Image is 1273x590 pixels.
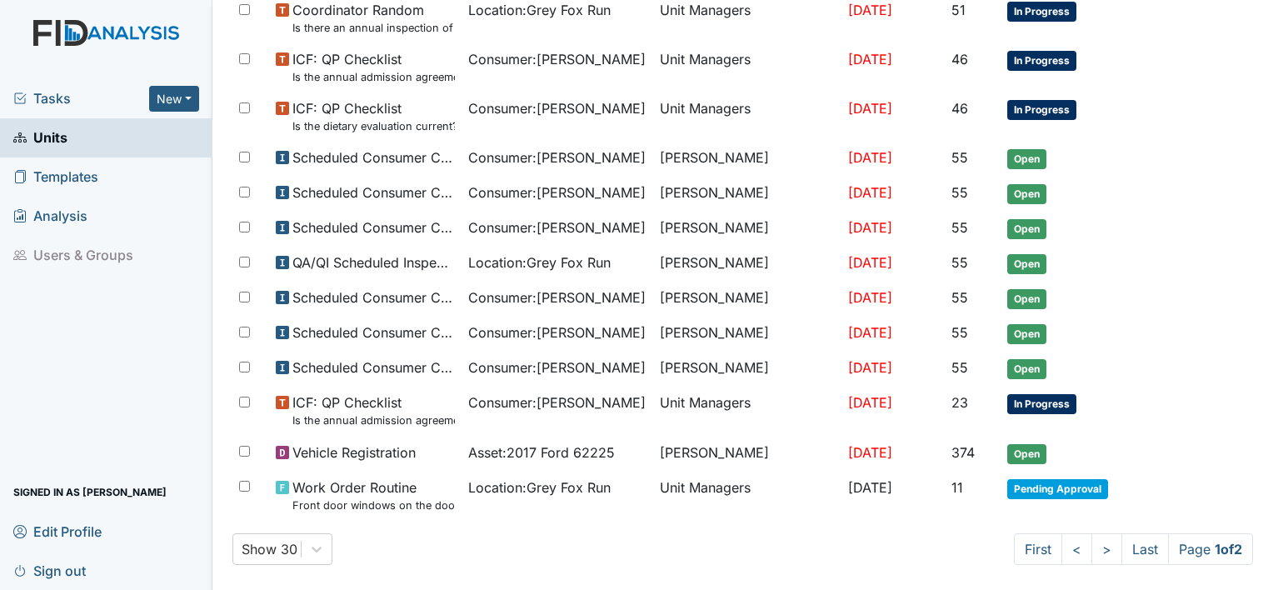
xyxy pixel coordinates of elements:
[292,49,454,85] span: ICF: QP Checklist Is the annual admission agreement current? (document the date in the comment se...
[13,479,167,505] span: Signed in as [PERSON_NAME]
[468,477,611,497] span: Location : Grey Fox Run
[653,176,841,211] td: [PERSON_NAME]
[1007,324,1046,344] span: Open
[468,217,646,237] span: Consumer : [PERSON_NAME]
[848,184,892,201] span: [DATE]
[292,357,454,377] span: Scheduled Consumer Chart Review
[292,412,454,428] small: Is the annual admission agreement current? (document the date in the comment section)
[848,51,892,67] span: [DATE]
[951,359,968,376] span: 55
[1007,479,1108,499] span: Pending Approval
[1007,100,1076,120] span: In Progress
[848,289,892,306] span: [DATE]
[292,118,454,134] small: Is the dietary evaluation current? (document the date in the comment section)
[653,42,841,92] td: Unit Managers
[951,324,968,341] span: 55
[468,287,646,307] span: Consumer : [PERSON_NAME]
[1014,533,1062,565] a: First
[951,254,968,271] span: 55
[848,2,892,18] span: [DATE]
[653,316,841,351] td: [PERSON_NAME]
[1007,254,1046,274] span: Open
[1215,541,1242,557] strong: 1 of 2
[848,149,892,166] span: [DATE]
[292,20,454,36] small: Is there an annual inspection of the Security and Fire alarm system on file?
[13,518,102,544] span: Edit Profile
[951,219,968,236] span: 55
[468,252,611,272] span: Location : Grey Fox Run
[951,2,966,18] span: 51
[468,392,646,412] span: Consumer : [PERSON_NAME]
[292,98,454,134] span: ICF: QP Checklist Is the dietary evaluation current? (document the date in the comment section)
[468,98,646,118] span: Consumer : [PERSON_NAME]
[292,442,416,462] span: Vehicle Registration
[292,69,454,85] small: Is the annual admission agreement current? (document the date in the comment section)
[1007,444,1046,464] span: Open
[13,557,86,583] span: Sign out
[1007,219,1046,239] span: Open
[292,477,454,513] span: Work Order Routine Front door windows on the door
[1014,533,1253,565] nav: task-pagination
[848,479,892,496] span: [DATE]
[1121,533,1169,565] a: Last
[13,203,87,229] span: Analysis
[292,182,454,202] span: Scheduled Consumer Chart Review
[292,497,454,513] small: Front door windows on the door
[292,287,454,307] span: Scheduled Consumer Chart Review
[292,392,454,428] span: ICF: QP Checklist Is the annual admission agreement current? (document the date in the comment se...
[292,147,454,167] span: Scheduled Consumer Chart Review
[292,217,454,237] span: Scheduled Consumer Chart Review
[848,444,892,461] span: [DATE]
[951,289,968,306] span: 55
[653,92,841,141] td: Unit Managers
[848,219,892,236] span: [DATE]
[242,539,297,559] div: Show 30
[653,386,841,435] td: Unit Managers
[848,254,892,271] span: [DATE]
[1091,533,1122,565] a: >
[848,100,892,117] span: [DATE]
[13,88,149,108] a: Tasks
[848,324,892,341] span: [DATE]
[292,252,454,272] span: QA/QI Scheduled Inspection
[468,147,646,167] span: Consumer : [PERSON_NAME]
[468,182,646,202] span: Consumer : [PERSON_NAME]
[468,357,646,377] span: Consumer : [PERSON_NAME]
[1007,149,1046,169] span: Open
[1007,289,1046,309] span: Open
[653,246,841,281] td: [PERSON_NAME]
[1007,359,1046,379] span: Open
[468,442,615,462] span: Asset : 2017 Ford 62225
[951,51,968,67] span: 46
[653,141,841,176] td: [PERSON_NAME]
[13,125,67,151] span: Units
[468,322,646,342] span: Consumer : [PERSON_NAME]
[468,49,646,69] span: Consumer : [PERSON_NAME]
[1007,51,1076,71] span: In Progress
[1007,2,1076,22] span: In Progress
[1061,533,1092,565] a: <
[951,394,968,411] span: 23
[951,184,968,201] span: 55
[951,100,968,117] span: 46
[951,149,968,166] span: 55
[1007,394,1076,414] span: In Progress
[951,444,975,461] span: 374
[951,479,963,496] span: 11
[653,351,841,386] td: [PERSON_NAME]
[848,394,892,411] span: [DATE]
[13,164,98,190] span: Templates
[653,436,841,471] td: [PERSON_NAME]
[848,359,892,376] span: [DATE]
[149,86,199,112] button: New
[292,322,454,342] span: Scheduled Consumer Chart Review
[653,211,841,246] td: [PERSON_NAME]
[1168,533,1253,565] span: Page
[653,471,841,520] td: Unit Managers
[653,281,841,316] td: [PERSON_NAME]
[1007,184,1046,204] span: Open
